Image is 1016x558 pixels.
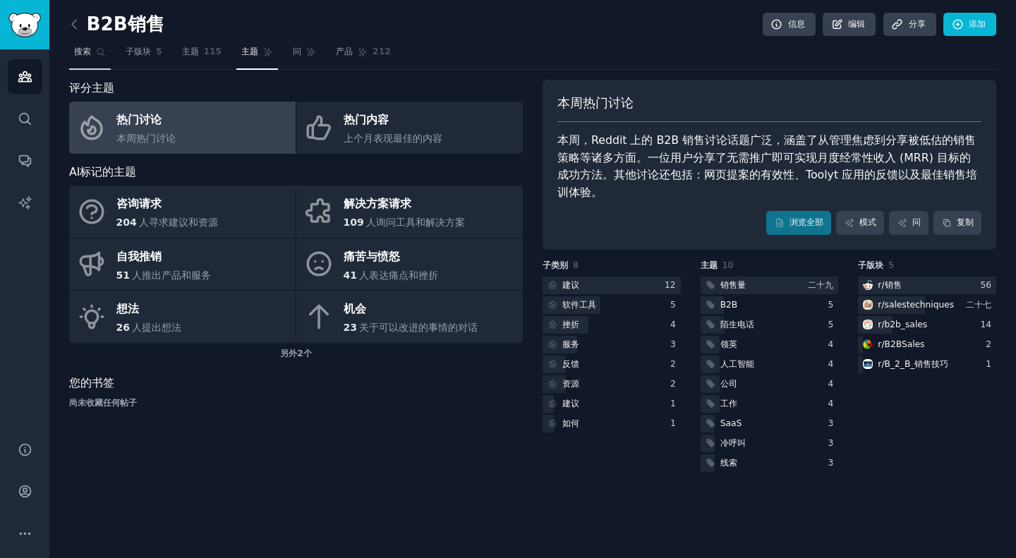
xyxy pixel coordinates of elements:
[139,217,218,228] font: 人寻求建议和资源
[69,41,111,70] a: 搜索
[562,379,579,389] font: 资源
[863,359,873,369] img: B2B销售技巧
[863,280,873,290] img: 销售量
[828,339,834,349] font: 4
[562,418,579,428] font: 如何
[665,280,676,290] font: 12
[878,339,884,349] font: r/
[543,375,681,393] a: 资源2
[790,217,823,227] font: 浏览全部
[701,296,839,314] a: B2B5
[883,13,936,37] a: 分享
[296,238,523,291] a: 痛苦与愤怒41人表达痛点和挫折
[562,300,596,310] font: 软件工具
[969,19,986,29] font: 添加
[344,302,366,315] font: 机会
[670,399,676,408] font: 1
[858,316,996,334] a: b2b_销售r/b2b_sales14
[701,356,839,373] a: 人工智能4
[878,359,884,369] font: r/
[359,322,478,333] font: 关于可以改进的事情的对话
[859,217,876,227] font: 模式
[701,395,839,413] a: 工作4
[69,186,296,238] a: 咨询请求204人寻求建议和资源
[344,217,364,228] font: 109
[296,186,523,238] a: 解决方案请求109人询问工具和解决方案
[241,47,258,56] font: 主题
[986,359,991,369] font: 1
[885,300,955,310] font: salestechniques
[720,280,746,290] font: 销售量
[69,165,136,178] font: AI标记的主题
[69,398,137,408] font: 尚未收藏任何帖子
[296,291,523,343] a: 机会23关于可以改进的事情的对话
[933,211,981,235] button: 复制
[116,197,162,210] font: 咨询请求
[720,379,737,389] font: 公司
[863,320,873,329] img: b2b_销售
[182,47,199,56] font: 主题
[858,260,883,270] font: 子版块
[885,339,925,349] font: B2BSales
[720,399,737,408] font: 工作
[121,41,167,70] a: 子版块5
[701,435,839,452] a: 冷呼叫3
[573,260,579,270] font: 8
[562,320,579,329] font: 挫折
[980,320,991,329] font: 14
[885,359,949,369] font: B_2_B_销售技巧
[69,291,296,343] a: 想法26人提出想法
[836,211,884,235] a: 模式
[8,13,41,37] img: GummySearch 徽标
[720,438,746,448] font: 冷呼叫
[670,320,676,329] font: 4
[848,19,865,29] font: 编辑
[701,336,839,353] a: 领英4
[116,302,139,315] font: 想法
[543,415,681,432] a: 如何1
[670,418,676,428] font: 1
[69,81,114,95] font: 评分主题
[293,47,301,56] font: 问
[701,415,839,432] a: SaaS3
[562,399,579,408] font: 建议
[373,47,391,56] font: 212
[828,438,834,448] font: 3
[344,133,442,144] font: 上个月表现最佳的内容
[863,300,873,310] img: 销售技巧
[116,322,130,333] font: 26
[701,316,839,334] a: 陌生电话5
[909,19,926,29] font: 分享
[720,320,754,329] font: 陌生电话
[280,348,297,358] font: 另外
[562,359,579,369] font: 反馈
[885,320,928,329] font: b2b_sales
[344,113,389,126] font: 热门内容
[344,197,411,210] font: 解决方案请求
[359,269,438,281] font: 人表达痛点和挫折
[670,300,676,310] font: 5
[878,280,884,290] font: r/
[132,322,181,333] font: 人提出想法
[863,339,873,349] img: B2B销售
[966,300,991,310] font: 二十七
[543,296,681,314] a: 软件工具5
[69,376,114,389] font: 您的书签
[543,336,681,353] a: 服务3
[336,47,353,56] font: 产品
[858,296,996,314] a: 销售技巧r/salestechniques二十七
[296,102,523,154] a: 热门内容上个月表现最佳的内容
[204,47,222,56] font: 115
[885,280,902,290] font: 销售
[828,300,834,310] font: 5
[878,320,884,329] font: r/
[74,47,91,56] font: 搜索
[763,13,816,37] a: 信息
[543,260,568,270] font: 子类别
[562,280,579,290] font: 建议
[828,399,834,408] font: 4
[670,339,676,349] font: 3
[701,277,839,294] a: 销售量二十九
[344,250,400,263] font: 痛苦与愤怒
[858,277,996,294] a: 销售量r/销售56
